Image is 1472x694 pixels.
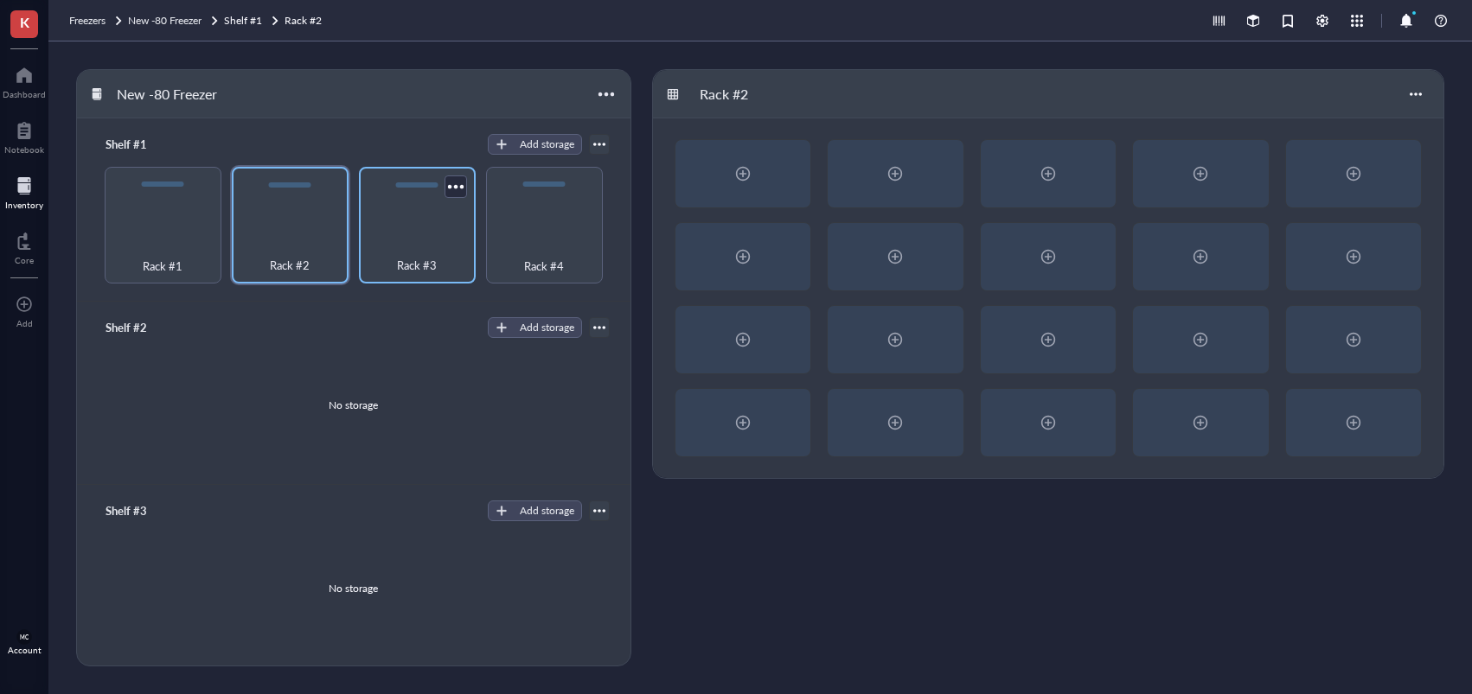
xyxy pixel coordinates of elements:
[109,80,225,109] div: New -80 Freezer
[128,12,221,29] a: New -80 Freezer
[15,227,34,265] a: Core
[69,12,125,29] a: Freezers
[5,172,43,210] a: Inventory
[3,61,46,99] a: Dashboard
[16,318,33,328] div: Add
[143,257,182,276] span: Rack #1
[520,320,574,335] div: Add storage
[224,12,325,29] a: Shelf #1Rack #2
[520,137,574,152] div: Add storage
[20,634,29,640] span: MC
[8,645,42,655] div: Account
[270,256,310,275] span: Rack #2
[4,144,44,155] div: Notebook
[98,132,202,156] div: Shelf #1
[329,398,378,413] div: No storage
[488,500,582,521] button: Add storage
[397,256,437,275] span: Rack #3
[3,89,46,99] div: Dashboard
[128,13,202,28] span: New -80 Freezer
[69,13,106,28] span: Freezers
[98,315,202,340] div: Shelf #2
[488,134,582,155] button: Add storage
[4,117,44,155] a: Notebook
[520,503,574,519] div: Add storage
[524,257,564,276] span: Rack #4
[15,255,34,265] div: Core
[5,200,43,210] div: Inventory
[329,581,378,596] div: No storage
[692,80,796,109] div: Rack #2
[20,11,29,33] span: K
[98,499,202,523] div: Shelf #3
[488,317,582,338] button: Add storage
